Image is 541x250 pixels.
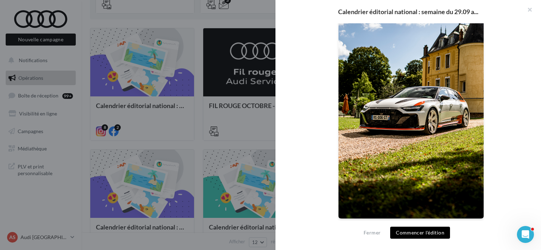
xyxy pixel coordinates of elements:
button: Commencer l'édition [390,227,450,239]
span: Calendrier éditorial national : semaine du 29.09 a... [338,8,478,15]
div: La prévisualisation est non-contractuelle [338,219,484,228]
iframe: Intercom live chat [517,226,534,243]
button: Fermer [361,228,383,237]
